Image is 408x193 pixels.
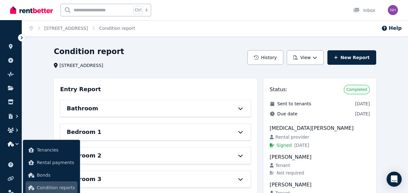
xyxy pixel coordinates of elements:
[37,171,75,179] span: Bonds
[25,156,77,169] a: Rental payments
[347,87,367,92] span: Completed
[277,101,311,107] span: Sent to tenants
[275,134,309,140] span: Rental provider
[270,124,370,132] div: [MEDICAL_DATA][PERSON_NAME]
[145,8,148,13] span: k
[247,50,283,65] button: History
[381,25,402,32] button: Help
[37,184,75,191] span: Condition reports
[133,6,143,14] span: Ctrl
[277,142,292,148] span: Signed
[37,159,75,166] span: Rental payments
[60,85,101,94] h3: Entry Report
[67,128,101,136] h6: Bedroom 1
[277,111,297,117] span: Due date
[25,144,77,156] a: Tenancies
[44,26,88,31] a: [STREET_ADDRESS]
[355,101,370,107] span: [DATE]
[37,146,75,154] span: Tenancies
[353,7,375,14] div: Inbox
[10,5,53,15] img: RentBetter
[294,142,309,148] span: [DATE]
[277,170,304,176] span: Not required
[59,62,103,69] span: [STREET_ADDRESS]
[22,20,143,36] nav: Breadcrumb
[270,86,287,93] h3: Status:
[54,47,124,57] h1: Condition report
[387,172,402,187] div: Open Intercom Messenger
[99,26,135,31] a: Condition report
[67,151,101,160] h6: Bedroom 2
[388,5,398,15] img: Nikita Hellmuth
[287,50,324,65] button: View
[270,153,370,161] div: [PERSON_NAME]
[67,175,101,184] h6: Bedroom 3
[270,181,370,189] div: [PERSON_NAME]
[25,169,77,181] a: Bonds
[327,50,376,65] a: New Report
[355,111,370,117] span: [DATE]
[67,104,98,113] h6: Bathroom
[275,162,290,168] span: Tenant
